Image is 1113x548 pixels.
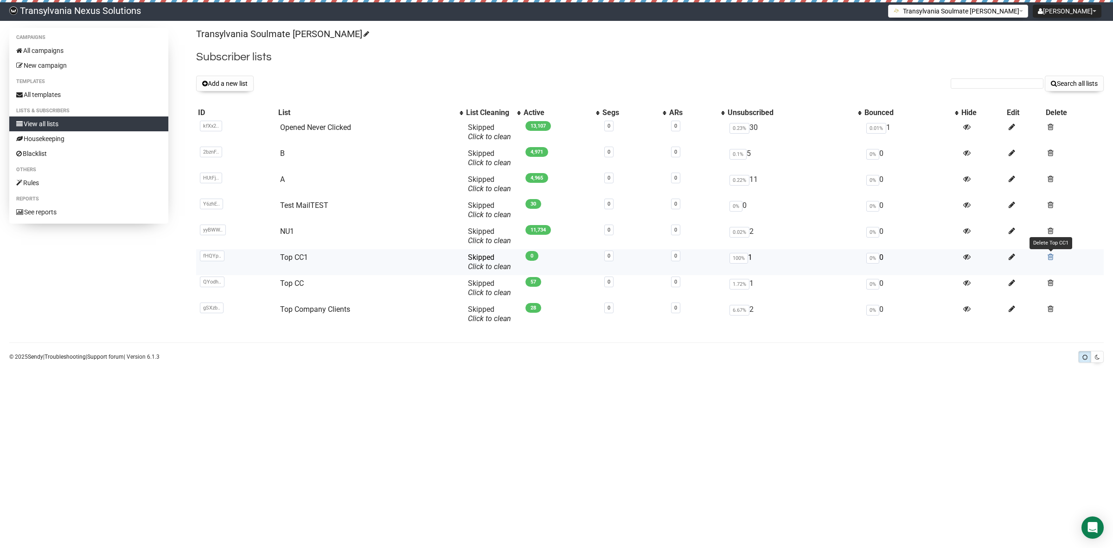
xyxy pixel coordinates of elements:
[866,279,879,290] span: 0%
[608,201,610,207] a: 0
[9,146,168,161] a: Blacklist
[468,123,511,141] span: Skipped
[525,199,541,209] span: 30
[280,305,350,314] a: Top Company Clients
[468,210,511,219] a: Click to clean
[468,288,511,297] a: Click to clean
[200,121,222,131] span: kfXx2..
[276,106,464,119] th: List: No sort applied, activate to apply an ascending sort
[468,236,511,245] a: Click to clean
[9,6,18,15] img: 586cc6b7d8bc403f0c61b981d947c989
[608,253,610,259] a: 0
[726,275,863,301] td: 1
[9,58,168,73] a: New campaign
[200,199,223,209] span: Y6zhE..
[525,251,538,261] span: 0
[863,197,959,223] td: 0
[667,106,726,119] th: ARs: No sort applied, activate to apply an ascending sort
[200,147,222,157] span: 2bznF..
[866,201,879,212] span: 0%
[729,227,749,238] span: 0.02%
[674,175,677,181] a: 0
[864,108,950,117] div: Bounced
[9,352,160,362] p: © 2025 | | | Version 6.1.3
[728,108,853,117] div: Unsubscribed
[1007,108,1042,117] div: Edit
[468,149,511,167] span: Skipped
[726,145,863,171] td: 5
[608,123,610,129] a: 0
[1005,106,1044,119] th: Edit: No sort applied, sorting is disabled
[669,108,717,117] div: ARs
[866,227,879,238] span: 0%
[525,173,548,183] span: 4,965
[9,105,168,116] li: Lists & subscribers
[1033,5,1101,18] button: [PERSON_NAME]
[196,49,1104,65] h2: Subscriber lists
[468,158,511,167] a: Click to clean
[28,354,43,360] a: Sendy
[726,301,863,327] td: 2
[198,108,274,117] div: ID
[729,175,749,186] span: 0.22%
[196,76,254,91] button: Add a new list
[608,149,610,155] a: 0
[468,279,511,297] span: Skipped
[9,193,168,205] li: Reports
[9,164,168,175] li: Others
[280,201,328,210] a: Test MailTEST
[961,108,1003,117] div: Hide
[863,171,959,197] td: 0
[863,119,959,145] td: 1
[9,76,168,87] li: Templates
[866,175,879,186] span: 0%
[729,149,747,160] span: 0.1%
[674,149,677,155] a: 0
[9,87,168,102] a: All templates
[729,279,749,290] span: 1.72%
[468,175,511,193] span: Skipped
[87,354,124,360] a: Support forum
[608,305,610,311] a: 0
[866,305,879,316] span: 0%
[196,106,276,119] th: ID: No sort applied, sorting is disabled
[525,225,551,235] span: 11,734
[729,123,749,134] span: 0.23%
[726,249,863,275] td: 1
[468,305,511,323] span: Skipped
[9,43,168,58] a: All campaigns
[863,275,959,301] td: 0
[729,305,749,316] span: 6.67%
[602,108,658,117] div: Segs
[863,223,959,249] td: 0
[863,145,959,171] td: 0
[1046,108,1102,117] div: Delete
[674,279,677,285] a: 0
[726,223,863,249] td: 2
[196,28,368,39] a: Transylvania Soulmate [PERSON_NAME]
[674,123,677,129] a: 0
[468,201,511,219] span: Skipped
[674,253,677,259] a: 0
[280,279,304,288] a: Top CC
[608,175,610,181] a: 0
[608,279,610,285] a: 0
[726,171,863,197] td: 11
[525,277,541,287] span: 57
[468,184,511,193] a: Click to clean
[200,277,224,287] span: QYodh..
[726,119,863,145] td: 30
[522,106,601,119] th: Active: No sort applied, activate to apply an ascending sort
[729,201,742,212] span: 0%
[468,314,511,323] a: Click to clean
[674,201,677,207] a: 0
[863,106,959,119] th: Bounced: No sort applied, activate to apply an ascending sort
[280,227,294,236] a: NU1
[200,303,224,313] span: gSXzb..
[888,5,1028,18] button: Transylvania Soulmate [PERSON_NAME]
[466,108,512,117] div: List Cleaning
[1030,237,1072,249] div: Delete Top CC1
[9,32,168,43] li: Campaigns
[280,123,351,132] a: Opened Never Clicked
[464,106,522,119] th: List Cleaning: No sort applied, activate to apply an ascending sort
